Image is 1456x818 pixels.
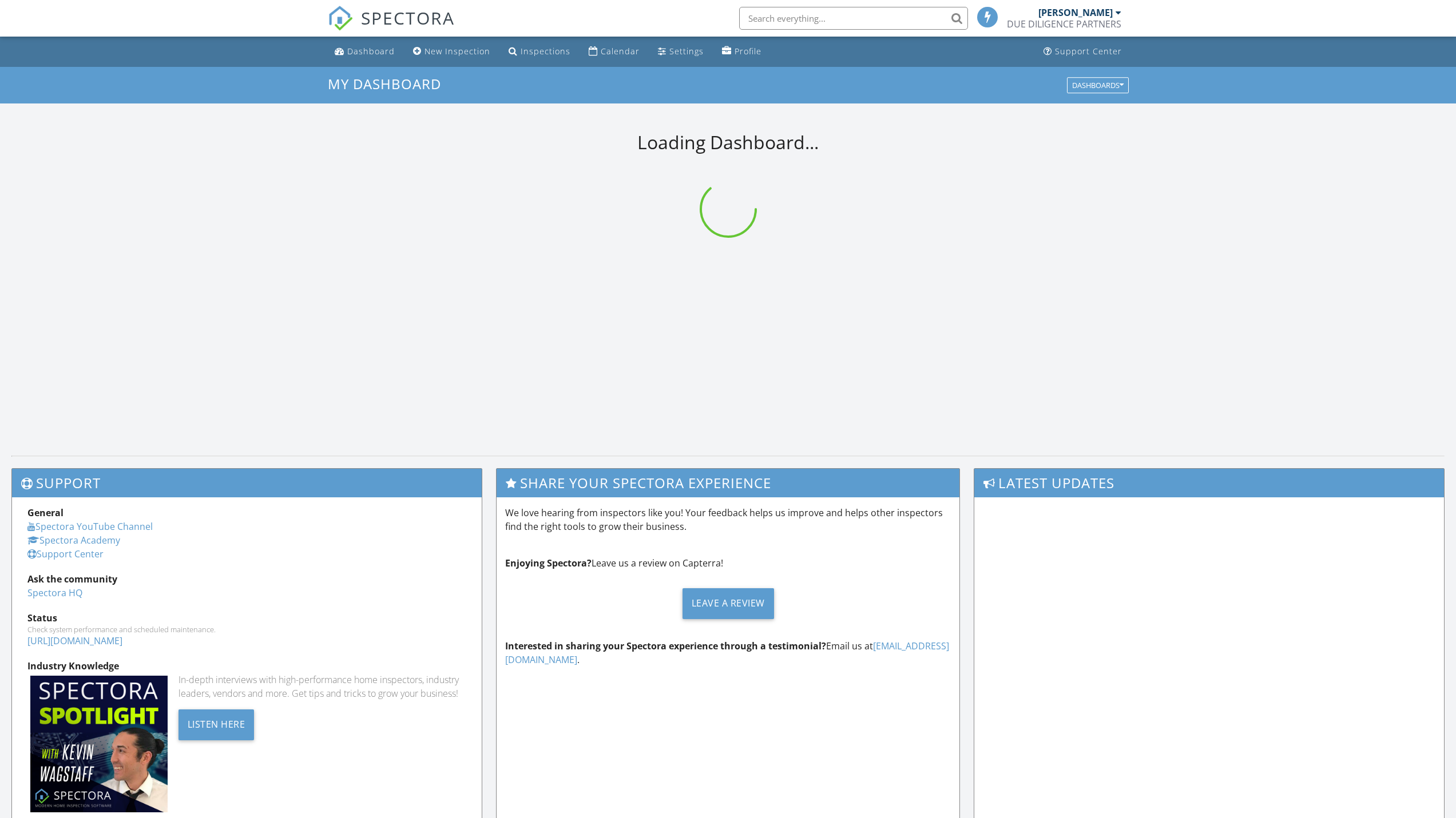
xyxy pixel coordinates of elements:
a: Spectora HQ [27,586,82,599]
p: Email us at . [505,639,951,667]
div: In-depth interviews with high-performance home inspectors, industry leaders, vendors and more. Ge... [178,673,466,700]
div: Check system performance and scheduled maintenance. [27,625,466,634]
div: DUE DILIGENCE PARTNERS [1007,18,1121,30]
a: Listen Here [178,717,255,729]
div: Dashboard [347,46,395,57]
h3: Support [12,469,482,497]
a: Support Center [27,548,104,560]
a: New Inspection [408,41,495,62]
a: Inspections [504,41,575,62]
div: [PERSON_NAME] [1038,7,1113,18]
span: SPECTORA [361,6,455,30]
button: Dashboards [1067,77,1129,93]
div: Dashboards [1072,81,1124,89]
h3: Share Your Spectora Experience [497,469,959,497]
div: Listen Here [178,709,255,740]
a: Spectora YouTube Channel [27,520,153,533]
h3: Latest Updates [974,469,1444,497]
div: New Inspection [424,46,490,57]
strong: Enjoying Spectora? [505,557,592,569]
div: Calendar [601,46,640,57]
input: Search everything... [739,7,968,30]
a: [EMAIL_ADDRESS][DOMAIN_NAME] [505,640,949,666]
div: Settings [669,46,704,57]
a: Calendar [584,41,644,62]
a: Support Center [1039,41,1126,62]
img: Spectoraspolightmain [30,676,168,813]
strong: General [27,506,64,519]
span: My Dashboard [328,74,441,93]
img: The Best Home Inspection Software - Spectora [328,6,353,31]
div: Status [27,611,466,625]
div: Ask the community [27,572,466,586]
div: Industry Knowledge [27,659,466,673]
a: Spectora Academy [27,534,120,546]
div: Profile [735,46,761,57]
p: We love hearing from inspectors like you! Your feedback helps us improve and helps other inspecto... [505,506,951,533]
div: Inspections [521,46,570,57]
a: Dashboard [330,41,399,62]
a: Settings [653,41,708,62]
p: Leave us a review on Capterra! [505,556,951,570]
a: Leave a Review [505,579,951,628]
a: Profile [717,41,766,62]
div: Support Center [1055,46,1122,57]
strong: Interested in sharing your Spectora experience through a testimonial? [505,640,826,652]
div: Leave a Review [683,588,774,619]
a: SPECTORA [328,15,455,39]
a: [URL][DOMAIN_NAME] [27,635,122,647]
